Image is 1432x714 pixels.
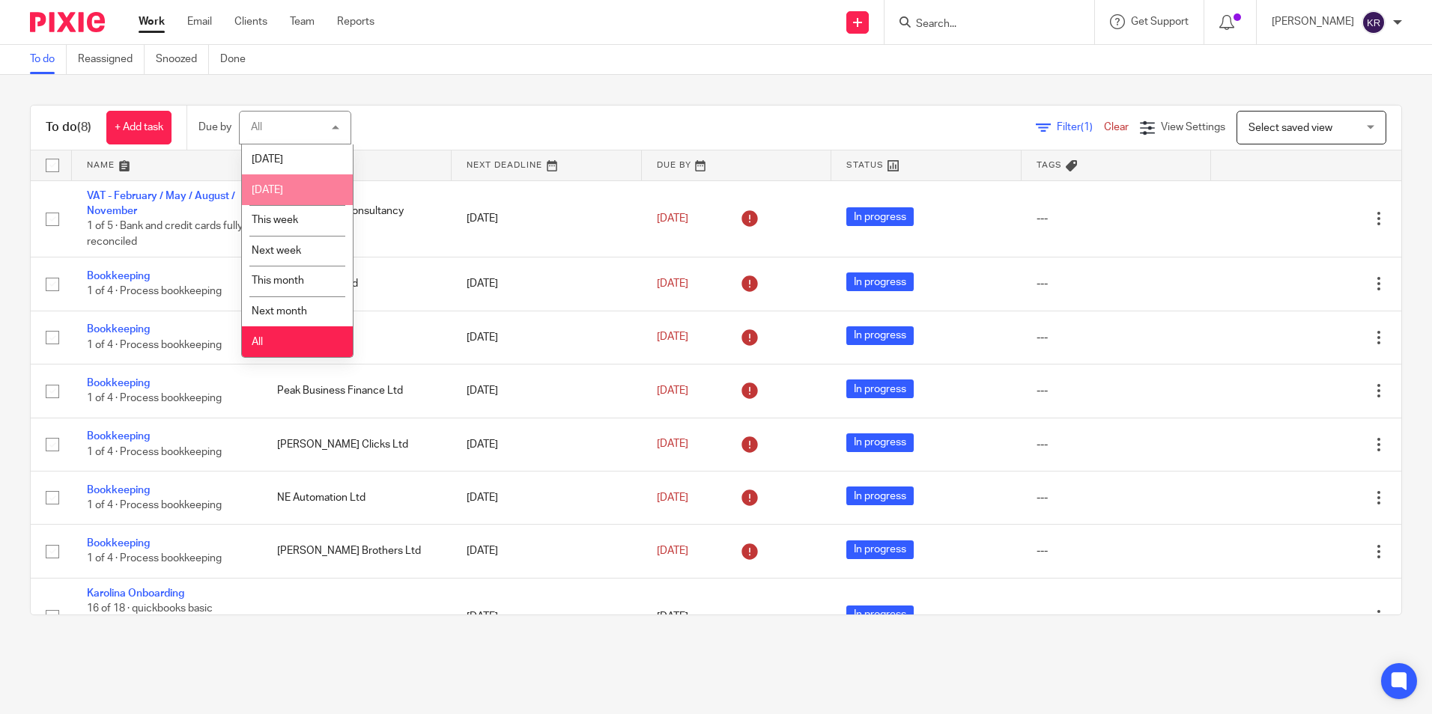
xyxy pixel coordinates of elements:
td: NE Automation Ltd [262,471,452,524]
a: Clients [234,14,267,29]
a: Bookkeeping [87,431,150,442]
span: In progress [846,326,914,345]
td: Tor Fashion Ltd [262,311,452,364]
span: 1 of 4 · Process bookkeeping [87,554,222,564]
input: Search [914,18,1049,31]
td: [DATE] [452,311,642,364]
a: Clear [1104,122,1129,132]
span: [DATE] [657,439,688,450]
p: [PERSON_NAME] [1272,14,1354,29]
div: --- [1037,543,1197,558]
span: In progress [846,605,914,624]
span: 1 of 4 · Process bookkeeping [87,287,222,297]
td: Contact Point Consultancy Limited [262,180,452,257]
td: [DATE] [452,525,642,578]
td: [DATE] [452,257,642,311]
td: [DATE] [452,418,642,471]
a: + Add task [106,111,172,144]
td: Peak Business Finance Ltd [262,364,452,418]
span: All [252,337,263,347]
span: (1) [1081,122,1093,132]
span: This month [252,275,304,286]
span: Filter [1057,122,1104,132]
span: [DATE] [657,332,688,343]
p: Due by [198,120,231,135]
a: Work [139,14,165,29]
span: 1 of 4 · Process bookkeeping [87,447,222,457]
div: --- [1037,609,1197,624]
span: In progress [846,207,914,226]
span: [DATE] [657,492,688,503]
span: Next week [252,245,301,256]
td: [DATE] [452,180,642,257]
div: --- [1037,437,1197,452]
a: Done [220,45,257,74]
td: [DATE] [452,364,642,418]
td: [PERSON_NAME] Clicks Ltd [262,418,452,471]
span: 16 of 18 · quickbooks basic training complete - course and exam [87,603,230,644]
span: [DATE] [657,546,688,556]
span: Next month [252,306,307,317]
a: Bookkeeping [87,378,150,388]
a: Bookkeeping [87,324,150,335]
span: Tags [1037,161,1062,169]
a: Bookkeeping [87,538,150,549]
span: [DATE] [657,278,688,289]
div: --- [1037,490,1197,505]
a: Reports [337,14,374,29]
a: Snoozed [156,45,209,74]
div: --- [1037,276,1197,291]
span: Get Support [1131,16,1189,27]
span: (8) [77,121,91,133]
span: 1 of 4 · Process bookkeeping [87,393,222,403]
div: All [251,122,262,132]
a: Bookkeeping [87,485,150,495]
td: [DATE] [452,578,642,655]
span: 1 of 4 · Process bookkeeping [87,500,222,510]
div: --- [1037,383,1197,398]
td: Tasty Comms Ltd [262,257,452,311]
a: Bookkeeping [87,271,150,281]
span: View Settings [1161,122,1225,132]
a: Team [290,14,315,29]
a: VAT - February / May / August / November [87,191,235,216]
a: Email [187,14,212,29]
span: [DATE] [252,185,283,195]
a: To do [30,45,67,74]
h1: To do [46,120,91,135]
a: Reassigned [78,45,145,74]
span: In progress [846,379,914,398]
span: [DATE] [657,385,688,396]
img: svg%3E [1362,10,1386,34]
span: 1 of 4 · Process bookkeeping [87,340,222,350]
span: In progress [846,272,914,291]
img: Pixie [30,12,105,32]
span: [DATE] [657,611,688,622]
div: --- [1037,330,1197,345]
td: [PERSON_NAME] Brothers Ltd [262,525,452,578]
td: [DATE] [452,471,642,524]
span: In progress [846,540,914,559]
span: Select saved view [1249,123,1332,133]
a: Karolina Onboarding [87,588,184,599]
span: 1 of 5 · Bank and credit cards fully reconciled [87,221,243,247]
span: In progress [846,433,914,452]
div: --- [1037,211,1197,226]
span: This week [252,215,298,225]
span: [DATE] [657,213,688,224]
span: In progress [846,486,914,505]
span: [DATE] [252,154,283,165]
